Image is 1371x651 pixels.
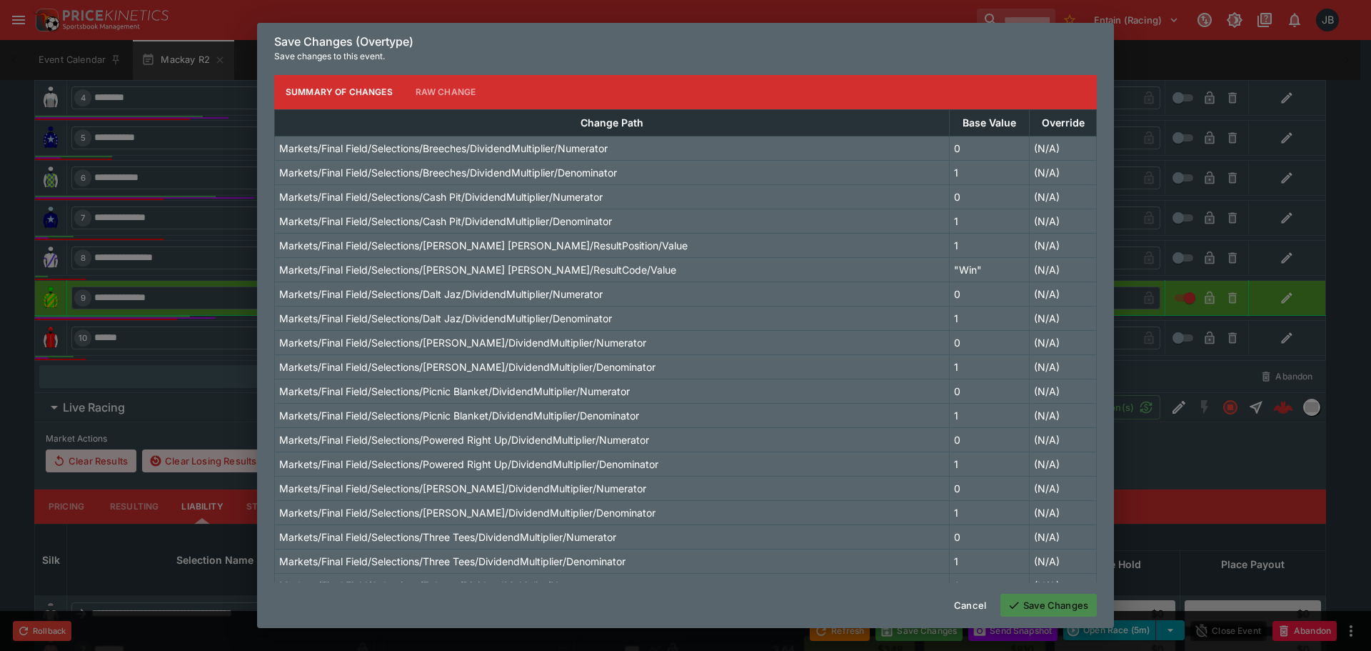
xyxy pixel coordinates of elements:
[1030,427,1097,452] td: (N/A)
[279,141,608,156] p: Markets/Final Field/Selections/Breeches/DividendMultiplier/Numerator
[949,184,1030,209] td: 0
[949,109,1030,136] th: Base Value
[949,573,1030,597] td: 0
[949,549,1030,573] td: 1
[279,287,603,302] p: Markets/Final Field/Selections/Dalt Jaz/DividendMultiplier/Numerator
[1030,549,1097,573] td: (N/A)
[279,165,617,180] p: Markets/Final Field/Selections/Breeches/DividendMultiplier/Denominator
[279,359,656,374] p: Markets/Final Field/Selections/[PERSON_NAME]/DividendMultiplier/Denominator
[1030,136,1097,160] td: (N/A)
[949,403,1030,427] td: 1
[1030,330,1097,354] td: (N/A)
[949,476,1030,500] td: 0
[949,427,1030,452] td: 0
[279,189,603,204] p: Markets/Final Field/Selections/Cash Pit/DividendMultiplier/Numerator
[279,384,630,399] p: Markets/Final Field/Selections/Picnic Blanket/DividendMultiplier/Numerator
[279,554,626,569] p: Markets/Final Field/Selections/Three Tees/DividendMultiplier/Denominator
[404,75,488,109] button: Raw Change
[1030,573,1097,597] td: (N/A)
[1030,476,1097,500] td: (N/A)
[949,209,1030,233] td: 1
[1030,233,1097,257] td: (N/A)
[279,457,658,472] p: Markets/Final Field/Selections/Powered Right Up/DividendMultiplier/Denominator
[949,354,1030,379] td: 1
[279,481,646,496] p: Markets/Final Field/Selections/[PERSON_NAME]/DividendMultiplier/Numerator
[1030,500,1097,525] td: (N/A)
[945,594,995,617] button: Cancel
[949,379,1030,403] td: 0
[949,160,1030,184] td: 1
[279,262,676,277] p: Markets/Final Field/Selections/[PERSON_NAME] [PERSON_NAME]/ResultCode/Value
[949,525,1030,549] td: 0
[949,282,1030,306] td: 0
[1030,354,1097,379] td: (N/A)
[1030,525,1097,549] td: (N/A)
[949,306,1030,330] td: 1
[949,330,1030,354] td: 0
[279,335,646,350] p: Markets/Final Field/Selections/[PERSON_NAME]/DividendMultiplier/Numerator
[1030,306,1097,330] td: (N/A)
[279,408,639,423] p: Markets/Final Field/Selections/Picnic Blanket/DividendMultiplier/Denominator
[1030,160,1097,184] td: (N/A)
[949,233,1030,257] td: 1
[1030,452,1097,476] td: (N/A)
[274,75,404,109] button: Summary of Changes
[279,214,612,229] p: Markets/Final Field/Selections/Cash Pit/DividendMultiplier/Denominator
[274,49,1097,64] p: Save changes to this event.
[279,505,656,520] p: Markets/Final Field/Selections/[PERSON_NAME]/DividendMultiplier/Denominator
[949,136,1030,160] td: 0
[1030,109,1097,136] th: Override
[1030,257,1097,282] td: (N/A)
[279,530,616,545] p: Markets/Final Field/Selections/Three Tees/DividendMultiplier/Numerator
[1000,594,1097,617] button: Save Changes
[949,257,1030,282] td: "Win"
[1030,379,1097,403] td: (N/A)
[274,34,1097,49] h6: Save Changes (Overtype)
[1030,209,1097,233] td: (N/A)
[949,452,1030,476] td: 1
[275,109,950,136] th: Change Path
[279,311,612,326] p: Markets/Final Field/Selections/Dalt Jaz/DividendMultiplier/Denominator
[1030,282,1097,306] td: (N/A)
[279,578,601,593] p: Markets/Final Field/Selections/Zaboog/DividendMultiplier/Numerator
[1030,184,1097,209] td: (N/A)
[949,500,1030,525] td: 1
[1030,403,1097,427] td: (N/A)
[279,432,649,447] p: Markets/Final Field/Selections/Powered Right Up/DividendMultiplier/Numerator
[279,238,688,253] p: Markets/Final Field/Selections/[PERSON_NAME] [PERSON_NAME]/ResultPosition/Value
